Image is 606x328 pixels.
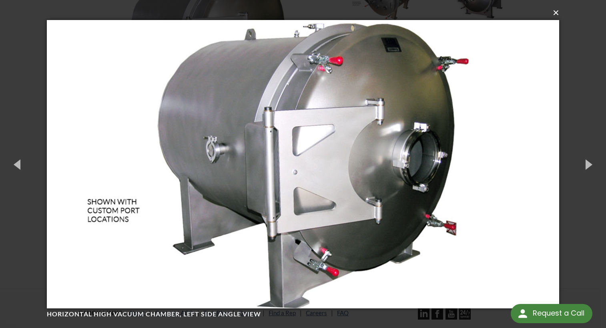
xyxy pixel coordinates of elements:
[516,307,529,320] img: round button
[533,304,584,322] div: Request a Call
[49,4,562,22] button: ×
[511,304,592,323] div: Request a Call
[570,142,606,186] button: Next (Right arrow key)
[47,310,545,318] h4: Horizontal High Vacuum Chamber, left side angle view
[47,4,559,324] img: Horizontal High Vacuum Chamber, left side angle view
